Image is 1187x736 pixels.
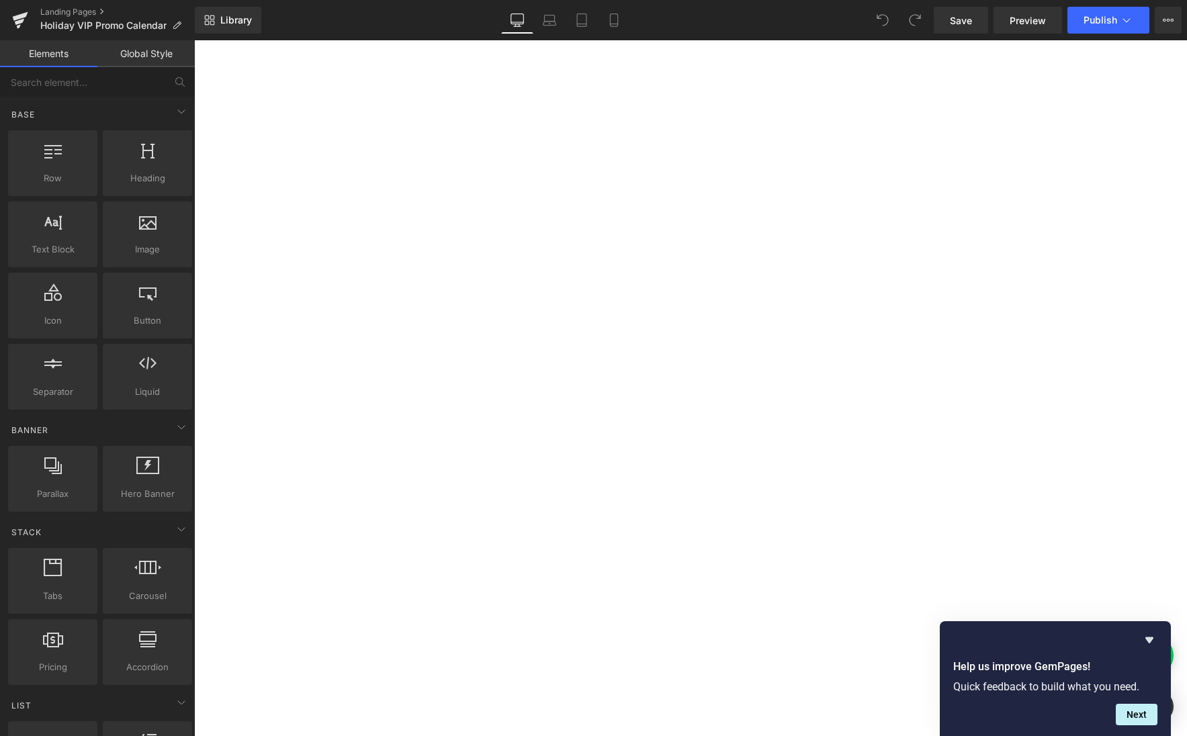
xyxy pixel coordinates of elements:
[12,487,93,501] span: Parallax
[107,487,188,501] span: Hero Banner
[566,7,598,34] a: Tablet
[953,659,1157,675] h2: Help us improve GemPages!
[97,40,195,67] a: Global Style
[501,7,533,34] a: Desktop
[12,589,93,603] span: Tabs
[107,314,188,328] span: Button
[40,20,167,31] span: Holiday VIP Promo Calendar
[1141,632,1157,648] button: Hide survey
[107,171,188,185] span: Heading
[10,526,43,539] span: Stack
[869,7,896,34] button: Undo
[12,171,93,185] span: Row
[40,7,195,17] a: Landing Pages
[12,385,93,399] span: Separator
[1084,15,1117,26] span: Publish
[12,660,93,674] span: Pricing
[950,13,972,28] span: Save
[1116,704,1157,725] button: Next question
[107,660,188,674] span: Accordion
[195,7,261,34] a: New Library
[1010,13,1046,28] span: Preview
[1155,7,1182,34] button: More
[107,589,188,603] span: Carousel
[107,385,188,399] span: Liquid
[12,314,93,328] span: Icon
[12,242,93,257] span: Text Block
[902,7,928,34] button: Redo
[220,14,252,26] span: Library
[1067,7,1149,34] button: Publish
[107,242,188,257] span: Image
[10,699,33,712] span: List
[10,424,50,436] span: Banner
[994,7,1062,34] a: Preview
[533,7,566,34] a: Laptop
[10,108,36,121] span: Base
[953,680,1157,693] p: Quick feedback to build what you need.
[598,7,630,34] a: Mobile
[953,632,1157,725] div: Help us improve GemPages!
